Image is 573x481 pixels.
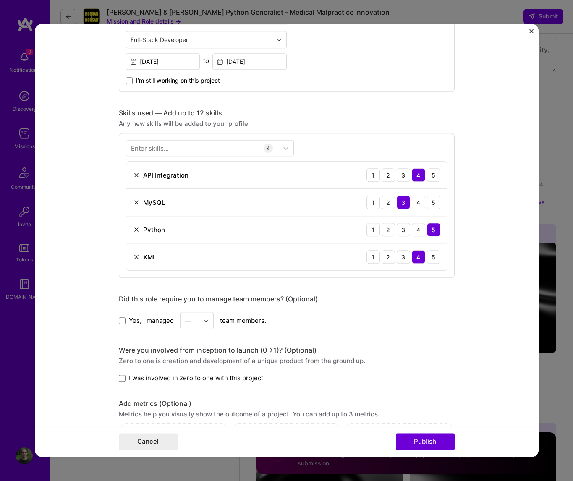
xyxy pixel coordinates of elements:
[119,356,455,365] div: Zero to one is creation and development of a unique product from the ground up.
[366,250,380,264] div: 1
[529,29,534,38] button: Close
[133,199,140,206] img: Remove
[133,254,140,260] img: Remove
[119,119,455,128] div: Any new skills will be added to your profile.
[366,223,380,236] div: 1
[427,168,440,182] div: 5
[119,410,455,419] div: Metrics help you visually show the outcome of a project. You can add up to 3 metrics.
[412,250,425,264] div: 4
[143,171,188,180] div: API Integration
[427,223,440,236] div: 5
[382,168,395,182] div: 2
[143,198,165,207] div: MySQL
[277,37,282,42] img: drop icon
[427,196,440,209] div: 5
[133,172,140,178] img: Remove
[203,56,209,65] div: to
[129,316,174,325] span: Yes, I managed
[119,312,455,329] div: team members.
[382,196,395,209] div: 2
[204,318,209,323] img: drop icon
[382,223,395,236] div: 2
[264,144,273,153] div: 4
[126,53,200,70] input: Date
[382,250,395,264] div: 2
[412,223,425,236] div: 4
[119,295,455,303] div: Did this role require you to manage team members? (Optional)
[397,250,410,264] div: 3
[397,196,410,209] div: 3
[119,346,455,355] div: Were you involved from inception to launch (0 -> 1)? (Optional)
[366,196,380,209] div: 1
[133,226,140,233] img: Remove
[185,316,191,325] div: —
[126,7,287,24] input: Role Name
[119,400,455,408] div: Add metrics (Optional)
[136,76,220,85] span: I’m still working on this project
[427,250,440,264] div: 5
[397,168,410,182] div: 3
[412,196,425,209] div: 4
[212,53,287,70] input: Date
[131,144,169,153] div: Enter skills...
[129,374,263,382] span: I was involved in zero to one with this project
[412,168,425,182] div: 4
[397,223,410,236] div: 3
[143,225,165,234] div: Python
[396,434,455,450] button: Publish
[119,434,178,450] button: Cancel
[143,253,156,261] div: XML
[366,168,380,182] div: 1
[119,109,455,118] div: Skills used — Add up to 12 skills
